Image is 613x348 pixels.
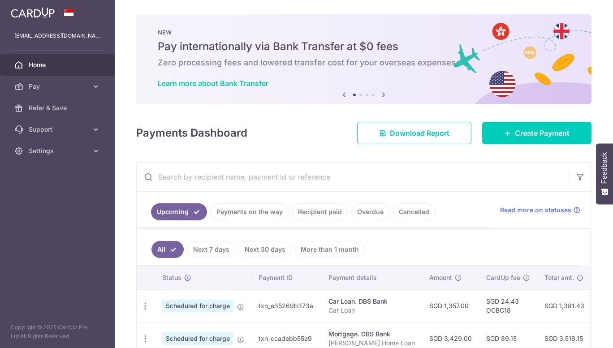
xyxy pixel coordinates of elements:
a: All [151,241,184,258]
a: Next 7 days [187,241,235,258]
span: Feedback [600,152,609,184]
p: NEW [158,29,570,36]
a: Cancelled [393,203,435,220]
h6: Zero processing fees and lowered transfer cost for your overseas expenses [158,57,570,68]
a: Upcoming [151,203,207,220]
span: Scheduled for charge [162,332,233,345]
a: Download Report [357,122,471,144]
img: CardUp [11,7,55,18]
a: Next 30 days [239,241,291,258]
p: [PERSON_NAME] Home Loan [328,339,415,348]
span: Create Payment [515,128,570,138]
td: SGD 1,357.00 [422,289,479,322]
span: Pay [29,82,88,91]
span: Refer & Save [29,103,88,112]
span: CardUp fee [486,273,520,282]
div: Car Loan. DBS Bank [328,297,415,306]
a: Recipient paid [292,203,348,220]
td: txn_e35269b373a [251,289,321,322]
span: Support [29,125,88,134]
span: Settings [29,146,88,155]
span: Amount [429,273,452,282]
a: Overdue [351,203,389,220]
span: Home [29,60,88,69]
td: SGD 24.43 OCBC18 [479,289,537,322]
span: Read more on statuses [500,206,571,215]
span: Download Report [390,128,449,138]
a: Payments on the way [211,203,289,220]
span: Status [162,273,181,282]
a: More than 1 month [295,241,365,258]
input: Search by recipient name, payment id or reference [137,163,570,191]
a: Read more on statuses [500,206,580,215]
p: [EMAIL_ADDRESS][DOMAIN_NAME] [14,31,100,40]
span: Total amt. [544,273,574,282]
button: Feedback - Show survey [596,143,613,204]
td: SGD 1,381.43 [537,289,591,322]
a: Learn more about Bank Transfer [158,79,268,88]
th: Payment ID [251,266,321,289]
p: Car Loan [328,306,415,315]
a: Create Payment [482,122,591,144]
th: Payment details [321,266,422,289]
img: Bank transfer banner [136,14,591,104]
span: Scheduled for charge [162,300,233,312]
div: Mortgage. DBS Bank [328,330,415,339]
h5: Pay internationally via Bank Transfer at $0 fees [158,39,570,54]
h4: Payments Dashboard [136,125,247,141]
